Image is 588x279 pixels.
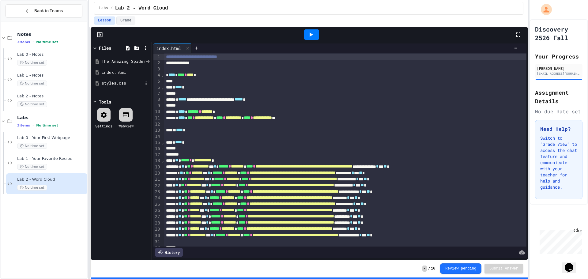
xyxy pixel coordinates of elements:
button: Submit Answer [484,264,523,273]
div: 3 [153,66,161,72]
div: 13 [153,127,161,134]
span: 10 [431,266,435,271]
div: index.html [153,43,192,53]
span: No time set [17,101,47,107]
span: No time set [17,60,47,66]
button: Review pending [440,263,481,274]
div: History [155,248,183,257]
p: Switch to "Grade View" to access the chat feature and communicate with your teacher for help and ... [540,135,577,190]
span: 3 items [17,123,30,127]
span: 3 items [17,40,30,44]
div: 17 [153,152,161,158]
div: 32 [153,245,161,251]
div: 30 [153,233,161,239]
div: 18 [153,158,161,164]
div: 26 [153,208,161,214]
div: 23 [153,189,161,195]
div: 6 [153,85,161,91]
span: Lab 0 - Notes [17,52,86,57]
div: 10 [153,109,161,115]
div: 19 [153,164,161,170]
div: 16 [153,146,161,152]
span: No time set [17,164,47,170]
iframe: chat widget [537,228,582,254]
div: Webview [119,123,134,129]
div: 24 [153,195,161,201]
button: Grade [116,17,135,25]
div: styles.css [102,80,143,86]
span: Lab 1 - Notes [17,73,86,78]
span: Submit Answer [489,266,518,271]
h2: Assignment Details [535,88,582,105]
div: My Account [534,2,553,17]
span: / [111,6,113,11]
div: 25 [153,202,161,208]
span: Notes [17,32,86,37]
div: Settings [95,123,112,129]
div: 28 [153,220,161,226]
div: The Amazing Spider-Man.ttf [102,58,149,65]
span: Labs [17,115,86,120]
h3: Need Help? [540,125,577,133]
span: Lab 2 - Word Cloud [115,5,168,12]
div: [PERSON_NAME] [537,66,581,71]
span: • [32,123,34,128]
div: 31 [153,239,161,245]
span: Labs [99,6,108,11]
span: No time set [17,143,47,149]
div: 20 [153,170,161,176]
span: Lab 2 - Word Cloud [17,177,86,182]
span: No time set [17,81,47,86]
span: No time set [17,185,47,190]
div: [EMAIL_ADDRESS][DOMAIN_NAME] [537,71,581,76]
span: No time set [36,123,58,127]
div: 29 [153,226,161,232]
div: index.html [102,70,149,76]
span: Lab 2 - Notes [17,94,86,99]
button: Back to Teams [6,4,82,17]
button: Lesson [94,17,115,25]
div: 5 [153,78,161,85]
div: 27 [153,214,161,220]
div: Chat with us now!Close [2,2,42,39]
div: 12 [153,121,161,127]
span: • [32,40,34,44]
div: Tools [99,99,111,105]
span: - [422,266,427,272]
div: 7 [153,91,161,97]
span: Fold line [161,73,164,77]
div: No due date set [535,108,582,115]
iframe: chat widget [562,254,582,273]
div: 15 [153,140,161,146]
div: 21 [153,176,161,183]
div: 22 [153,183,161,189]
div: 8 [153,96,161,103]
span: Lab 1 - Your Favorite Recipe [17,156,86,161]
h1: Discovery 2526 Fall [535,25,582,42]
h2: Your Progress [535,52,582,61]
span: Back to Teams [34,8,63,14]
span: No time set [36,40,58,44]
div: 4 [153,72,161,78]
div: 14 [153,134,161,140]
div: 1 [153,54,161,60]
div: 11 [153,115,161,121]
span: Fold line [161,85,164,90]
div: index.html [153,45,184,51]
span: Fold line [161,140,164,145]
div: 2 [153,60,161,66]
span: Fold line [161,158,164,163]
span: Lab 0 - Your First Webpage [17,135,86,141]
div: Files [99,45,111,51]
div: 9 [153,103,161,109]
span: / [428,266,430,271]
